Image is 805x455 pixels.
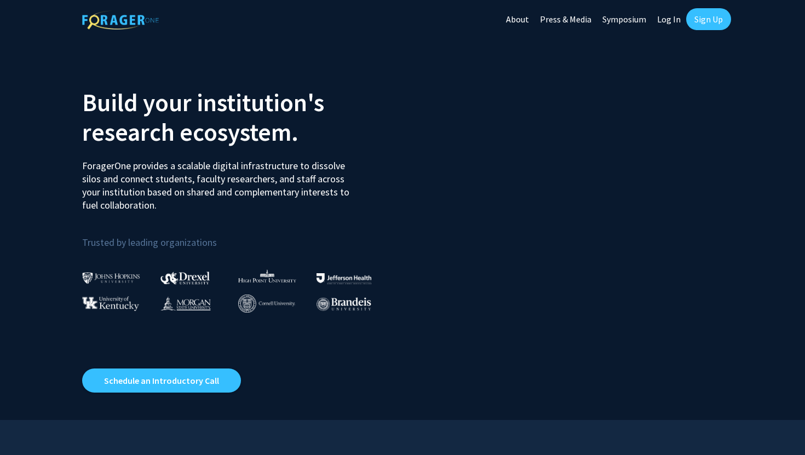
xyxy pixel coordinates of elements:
a: Opens in a new tab [82,368,241,393]
a: Sign Up [686,8,731,30]
img: Johns Hopkins University [82,272,140,284]
p: ForagerOne provides a scalable digital infrastructure to dissolve silos and connect students, fac... [82,151,357,212]
img: University of Kentucky [82,296,139,311]
img: Thomas Jefferson University [317,273,371,284]
img: High Point University [238,269,296,283]
p: Trusted by leading organizations [82,221,394,251]
img: ForagerOne Logo [82,10,159,30]
img: Morgan State University [160,296,211,310]
img: Brandeis University [317,297,371,311]
h2: Build your institution's research ecosystem. [82,88,394,147]
img: Drexel University [160,272,210,284]
img: Cornell University [238,295,295,313]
